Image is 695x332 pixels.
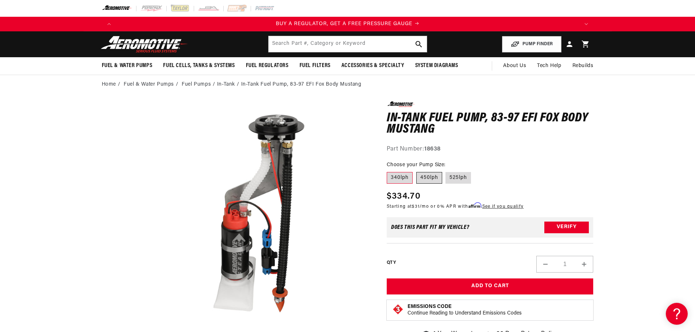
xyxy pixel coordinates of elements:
[424,146,441,152] strong: 18638
[415,62,458,70] span: System Diagrams
[116,20,579,28] div: 1 of 4
[241,81,362,89] li: In-Tank Fuel Pump, 83-97 EFI Fox Body Mustang
[341,62,404,70] span: Accessories & Specialty
[392,304,404,315] img: Emissions code
[503,63,526,69] span: About Us
[482,204,524,209] a: See if you qualify - Learn more about Affirm Financing (opens in modal)
[572,62,594,70] span: Rebuilds
[387,113,594,136] h1: In-Tank Fuel Pump, 83-97 EFI Fox Body Mustang
[102,17,116,31] button: Translation missing: en.sections.announcements.previous_announcement
[300,62,331,70] span: Fuel Filters
[102,81,116,89] a: Home
[387,190,421,203] span: $334.70
[116,20,579,28] a: BUY A REGULATOR, GET A FREE PRESSURE GAUGE
[158,57,240,74] summary: Fuel Cells, Tanks & Systems
[163,62,235,70] span: Fuel Cells, Tanks & Systems
[408,310,522,317] p: Continue Reading to Understand Emissions Codes
[84,17,612,31] slideshow-component: Translation missing: en.sections.announcements.announcement_bar
[410,57,464,74] summary: System Diagrams
[411,36,427,52] button: search button
[416,172,442,184] label: 450lph
[502,36,561,52] button: PUMP FINDER
[124,81,174,89] a: Fuel & Water Pumps
[294,57,336,74] summary: Fuel Filters
[269,36,427,52] input: Search by Part Number, Category or Keyword
[246,62,289,70] span: Fuel Regulators
[336,57,410,74] summary: Accessories & Specialty
[276,21,412,27] span: BUY A REGULATOR, GET A FREE PRESSURE GAUGE
[537,62,561,70] span: Tech Help
[391,224,470,230] div: Does This part fit My vehicle?
[116,20,579,28] div: Announcement
[182,81,211,89] a: Fuel Pumps
[387,203,524,210] p: Starting at /mo or 0% APR with .
[96,57,158,74] summary: Fuel & Water Pumps
[408,304,452,309] strong: Emissions Code
[567,57,599,75] summary: Rebuilds
[408,304,522,317] button: Emissions CodeContinue Reading to Understand Emissions Codes
[387,161,446,169] legend: Choose your Pump Size:
[240,57,294,74] summary: Fuel Regulators
[445,172,471,184] label: 525lph
[579,17,594,31] button: Translation missing: en.sections.announcements.next_announcement
[498,57,532,75] a: About Us
[387,260,396,266] label: QTY
[99,36,190,53] img: Aeromotive
[102,62,152,70] span: Fuel & Water Pumps
[532,57,567,75] summary: Tech Help
[412,204,420,209] span: $31
[468,203,481,208] span: Affirm
[387,145,594,154] div: Part Number:
[544,222,589,233] button: Verify
[217,81,241,89] li: In-Tank
[102,81,594,89] nav: breadcrumbs
[387,278,594,295] button: Add to Cart
[387,172,413,184] label: 340lph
